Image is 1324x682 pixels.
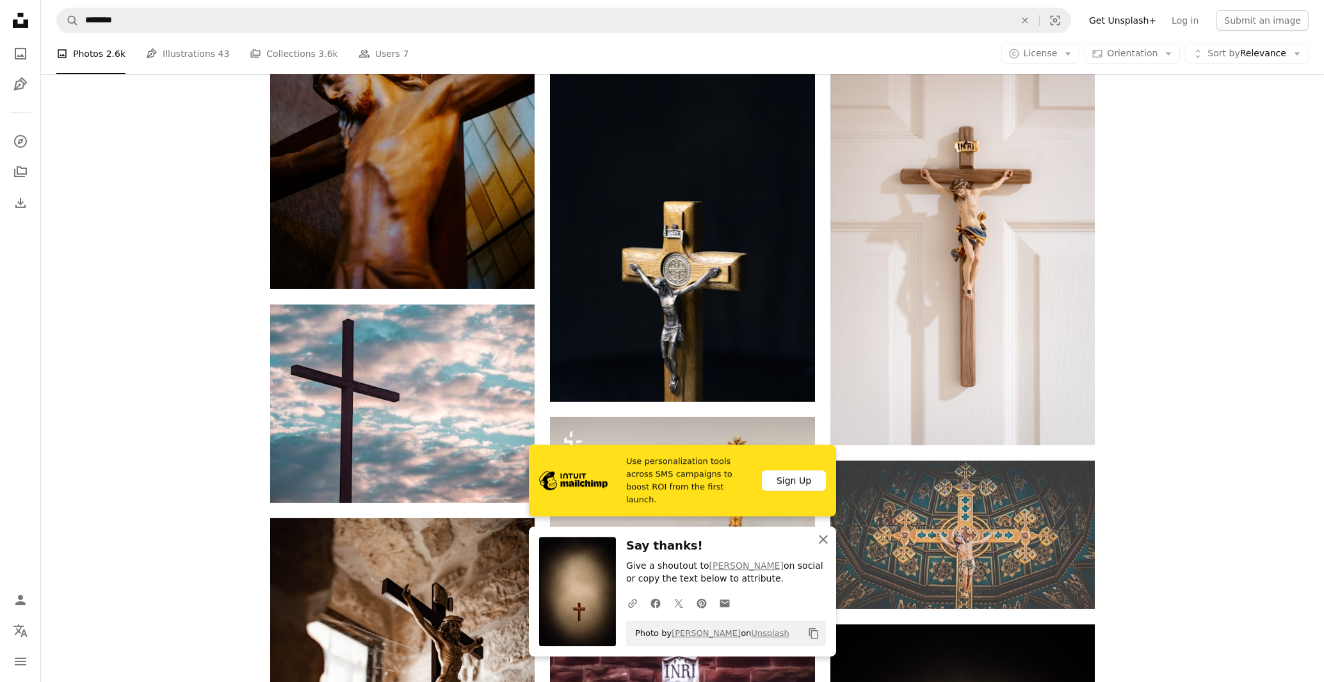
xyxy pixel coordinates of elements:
[830,241,1095,253] a: a wooden crucifix hanging on a white door
[803,623,825,644] button: Copy to clipboard
[550,417,814,593] img: a golden crucifix on a white background
[830,461,1095,609] img: Jesus crucifix
[1164,10,1206,31] a: Log in
[1001,44,1080,64] button: License
[1081,10,1164,31] a: Get Unsplash+
[56,8,1071,33] form: Find visuals sitewide
[8,8,33,36] a: Home — Unsplash
[250,33,337,74] a: Collections 3.6k
[672,628,741,638] a: [PERSON_NAME]
[1011,8,1039,33] button: Clear
[8,618,33,644] button: Language
[626,560,826,586] p: Give a shoutout to on social or copy the text below to attribute.
[550,5,814,402] img: a wooden cross with a statue of jesus on it
[690,590,713,615] a: Share on Pinterest
[270,84,535,96] a: brown wooden human skeleton on brown wooden stand
[550,197,814,209] a: a wooden cross with a statue of jesus on it
[8,649,33,674] button: Menu
[539,471,608,490] img: file-1690386555781-336d1949dad1image
[644,590,667,615] a: Share on Facebook
[8,159,33,185] a: Collections
[626,537,826,555] h3: Say thanks!
[318,47,337,61] span: 3.6k
[626,455,752,506] span: Use personalization tools across SMS campaigns to boost ROI from the first launch.
[762,470,826,491] div: Sign Up
[830,529,1095,541] a: Jesus crucifix
[8,41,33,67] a: Photos
[8,587,33,613] a: Log in / Sign up
[709,561,784,571] a: [PERSON_NAME]
[146,33,229,74] a: Illustrations 43
[1207,47,1286,60] span: Relevance
[751,628,789,638] a: Unsplash
[270,397,535,409] a: close-up of brown wooden cross
[270,305,535,503] img: close-up of brown wooden cross
[629,623,789,644] span: Photo by on
[667,590,690,615] a: Share on Twitter
[57,8,79,33] button: Search Unsplash
[713,590,736,615] a: Share over email
[1024,48,1058,58] span: License
[1216,10,1309,31] button: Submit an image
[529,445,836,516] a: Use personalization tools across SMS campaigns to boost ROI from the first launch.Sign Up
[8,190,33,216] a: Download History
[8,72,33,97] a: Illustrations
[218,47,230,61] span: 43
[8,129,33,154] a: Explore
[359,33,409,74] a: Users 7
[1107,48,1158,58] span: Orientation
[403,47,408,61] span: 7
[1207,48,1239,58] span: Sort by
[1085,44,1180,64] button: Orientation
[1040,8,1070,33] button: Visual search
[1185,44,1309,64] button: Sort byRelevance
[830,49,1095,445] img: a wooden crucifix hanging on a white door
